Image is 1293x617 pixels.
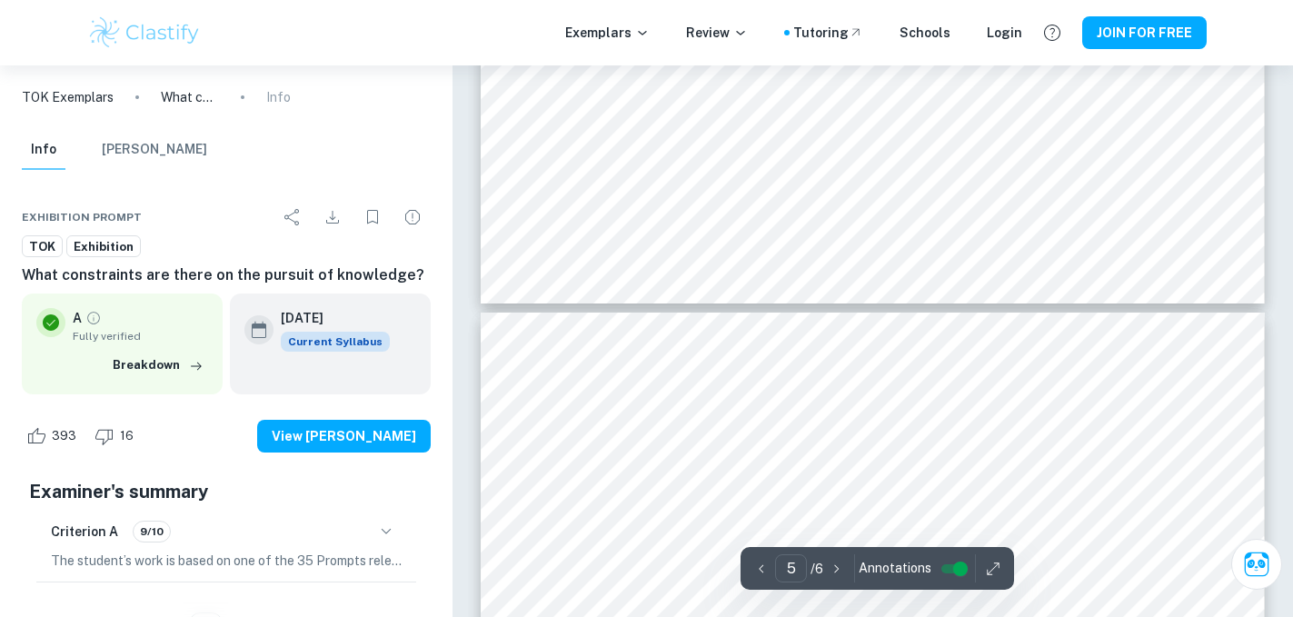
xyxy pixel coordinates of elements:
h6: Criterion A [51,522,118,542]
a: Tutoring [793,23,863,43]
p: Review [686,23,748,43]
img: Clastify logo [87,15,203,51]
span: Current Syllabus [281,332,390,352]
p: / 6 [811,559,823,579]
span: 393 [42,427,86,445]
span: Fully verified [73,328,208,344]
h6: What constraints are there on the pursuit of knowledge? [22,264,431,286]
p: What constraints are there on the pursuit of knowledge? [161,87,219,107]
a: Schools [900,23,950,43]
div: Report issue [394,199,431,235]
h5: Examiner's summary [29,478,423,505]
p: The student’s work is based on one of the 35 Prompts released by the IBO for the examination sess... [51,551,402,571]
div: Dislike [90,422,144,451]
span: Exhibition Prompt [22,209,142,225]
button: Ask Clai [1231,539,1282,590]
a: Exhibition [66,235,141,258]
button: Info [22,130,65,170]
p: Exemplars [565,23,650,43]
button: [PERSON_NAME] [102,130,207,170]
p: Info [266,87,291,107]
a: Login [987,23,1022,43]
a: TOK Exemplars [22,87,114,107]
span: Annotations [859,559,931,578]
div: Download [314,199,351,235]
div: Share [274,199,311,235]
button: Breakdown [108,352,208,379]
a: TOK [22,235,63,258]
div: This exemplar is based on the current syllabus. Feel free to refer to it for inspiration/ideas wh... [281,332,390,352]
span: TOK [23,238,62,256]
span: Exhibition [67,238,140,256]
span: 16 [110,427,144,445]
p: A [73,308,82,328]
div: Bookmark [354,199,391,235]
button: Help and Feedback [1037,17,1068,48]
button: JOIN FOR FREE [1082,16,1207,49]
button: View [PERSON_NAME] [257,420,431,453]
span: 9/10 [134,523,170,540]
h6: [DATE] [281,308,375,328]
div: Like [22,422,86,451]
a: Grade fully verified [85,310,102,326]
